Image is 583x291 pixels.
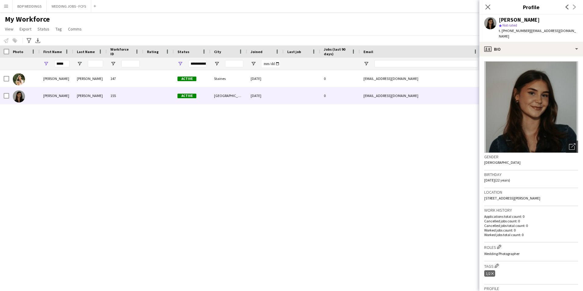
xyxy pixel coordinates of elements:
[214,61,220,66] button: Open Filter Menu
[484,172,578,177] h3: Birthday
[13,90,25,102] img: Katie Trueman
[320,87,360,104] div: 0
[214,49,221,54] span: City
[77,49,95,54] span: Last Name
[54,60,70,67] input: First Name Filter Input
[147,49,159,54] span: Rating
[247,87,284,104] div: [DATE]
[484,251,520,256] span: Wedding Photographer
[2,25,16,33] a: View
[484,189,578,195] h3: Location
[479,3,583,11] h3: Profile
[73,87,107,104] div: [PERSON_NAME]
[484,178,510,182] span: [DATE] (22 years)
[73,70,107,87] div: [PERSON_NAME]
[499,28,576,38] span: | [EMAIL_ADDRESS][DOMAIN_NAME]
[225,60,243,67] input: City Filter Input
[34,37,41,44] app-action-btn: Export XLSX
[484,244,578,250] h3: Roles
[121,60,140,67] input: Workforce ID Filter Input
[53,25,64,33] a: Tag
[107,70,143,87] div: 147
[35,25,52,33] a: Status
[262,60,280,67] input: Joined Filter Input
[47,0,91,12] button: WEDDING JOBS - FCFS
[13,49,23,54] span: Photo
[40,87,73,104] div: [PERSON_NAME]
[110,61,116,66] button: Open Filter Menu
[110,47,132,56] span: Workforce ID
[210,70,247,87] div: Staines
[484,232,578,237] p: Worked jobs total count: 0
[503,23,517,27] span: Not rated
[484,214,578,219] p: Applications total count: 0
[484,270,495,277] div: 1/2
[43,61,49,66] button: Open Filter Menu
[177,49,189,54] span: Status
[251,61,256,66] button: Open Filter Menu
[566,141,578,153] div: Open photos pop-in
[17,25,34,33] a: Export
[25,37,33,44] app-action-btn: Advanced filters
[66,25,84,33] a: Comms
[374,60,478,67] input: Email Filter Input
[499,17,540,23] div: [PERSON_NAME]
[13,0,47,12] button: BDP WEDDINGS
[177,61,183,66] button: Open Filter Menu
[484,61,578,153] img: Crew avatar or photo
[20,26,31,32] span: Export
[88,60,103,67] input: Last Name Filter Input
[363,61,369,66] button: Open Filter Menu
[499,28,531,33] span: t. [PHONE_NUMBER]
[251,49,263,54] span: Joined
[77,61,82,66] button: Open Filter Menu
[177,77,196,81] span: Active
[324,47,349,56] span: Jobs (last 90 days)
[360,87,482,104] div: [EMAIL_ADDRESS][DOMAIN_NAME]
[38,26,49,32] span: Status
[479,42,583,56] div: Bio
[40,70,73,87] div: [PERSON_NAME]
[484,223,578,228] p: Cancelled jobs total count: 0
[43,49,62,54] span: First Name
[484,154,578,160] h3: Gender
[13,73,25,85] img: Katie Roberts
[320,70,360,87] div: 0
[360,70,482,87] div: [EMAIL_ADDRESS][DOMAIN_NAME]
[107,87,143,104] div: 155
[247,70,284,87] div: [DATE]
[55,26,62,32] span: Tag
[5,15,50,24] span: My Workforce
[484,228,578,232] p: Worked jobs count: 0
[287,49,301,54] span: Last job
[484,207,578,213] h3: Work history
[484,196,540,200] span: [STREET_ADDRESS][PERSON_NAME]
[177,94,196,98] span: Active
[484,263,578,269] h3: Tags
[484,219,578,223] p: Cancelled jobs count: 0
[363,49,373,54] span: Email
[68,26,82,32] span: Comms
[210,87,247,104] div: [GEOGRAPHIC_DATA]
[484,160,520,165] span: [DEMOGRAPHIC_DATA]
[5,26,13,32] span: View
